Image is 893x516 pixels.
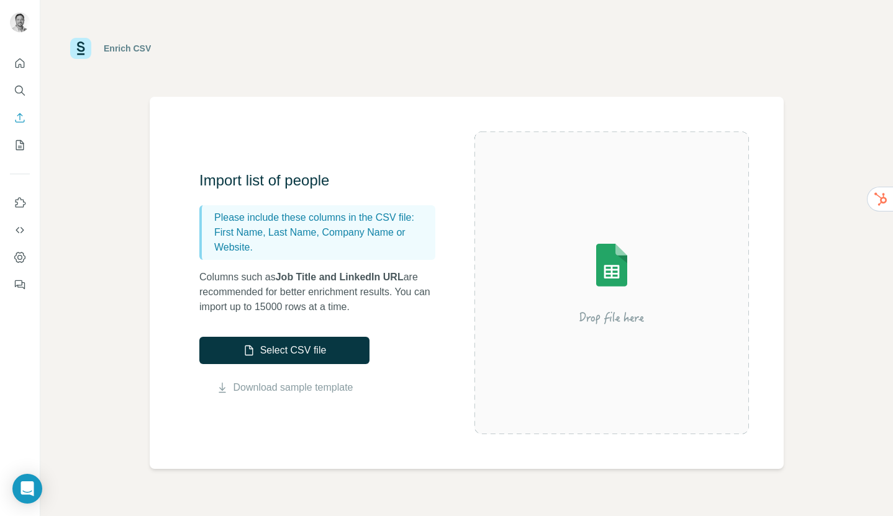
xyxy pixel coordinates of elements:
button: Download sample template [199,380,369,395]
button: My lists [10,134,30,156]
img: Avatar [10,12,30,32]
button: Use Surfe on LinkedIn [10,192,30,214]
span: Job Title and LinkedIn URL [276,272,404,282]
p: Columns such as are recommended for better enrichment results. You can import up to 15000 rows at... [199,270,448,314]
div: Open Intercom Messenger [12,474,42,504]
button: Enrich CSV [10,107,30,129]
h3: Import list of people [199,171,448,190]
button: Select CSV file [199,337,369,364]
a: Download sample template [233,380,353,395]
p: First Name, Last Name, Company Name or Website. [214,225,430,255]
div: Enrich CSV [104,42,151,55]
img: Surfe Illustration - Drop file here or select below [500,208,723,357]
img: Surfe Logo [70,38,91,59]
button: Quick start [10,52,30,74]
button: Dashboard [10,246,30,269]
button: Feedback [10,274,30,296]
p: Please include these columns in the CSV file: [214,210,430,225]
button: Search [10,79,30,102]
button: Use Surfe API [10,219,30,241]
